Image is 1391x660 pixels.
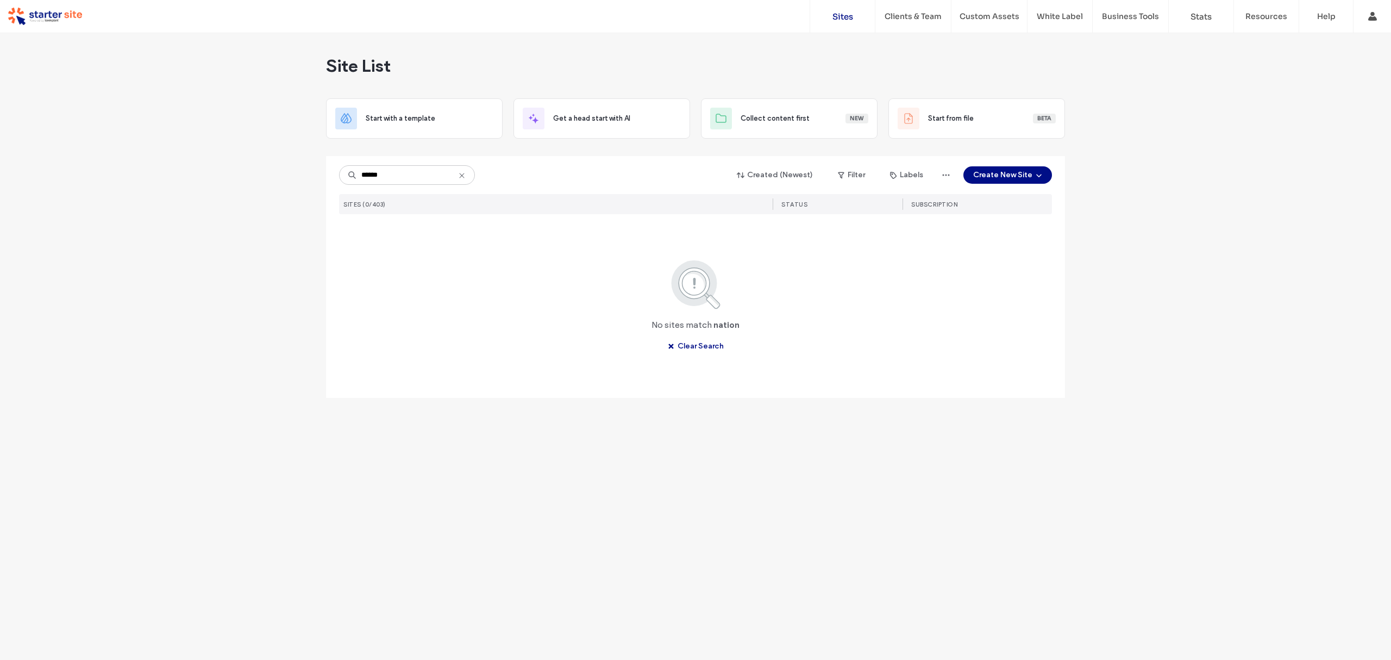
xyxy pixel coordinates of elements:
button: Filter [827,166,876,184]
div: Collect content firstNew [701,98,878,139]
span: nation [713,319,740,331]
span: SITES (0/403) [343,201,386,208]
img: search.svg [656,258,735,310]
div: Get a head start with AI [513,98,690,139]
label: Stats [1191,11,1212,22]
label: Custom Assets [960,11,1019,21]
div: Beta [1033,114,1056,123]
label: Sites [832,11,853,22]
span: Start with a template [366,113,435,124]
div: Start with a template [326,98,503,139]
div: Start from fileBeta [888,98,1065,139]
button: Labels [880,166,933,184]
span: No sites match [651,319,712,331]
div: New [845,114,868,123]
button: Clear Search [658,338,734,355]
span: Start from file [928,113,974,124]
span: Collect content first [741,113,810,124]
label: White Label [1037,11,1083,21]
label: Business Tools [1102,11,1159,21]
label: Help [1317,11,1336,21]
label: Resources [1245,11,1287,21]
span: SUBSCRIPTION [911,201,957,208]
span: Get a head start with AI [553,113,630,124]
button: Create New Site [963,166,1052,184]
button: Created (Newest) [728,166,823,184]
span: Site List [326,55,391,77]
span: STATUS [781,201,807,208]
label: Clients & Team [885,11,942,21]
